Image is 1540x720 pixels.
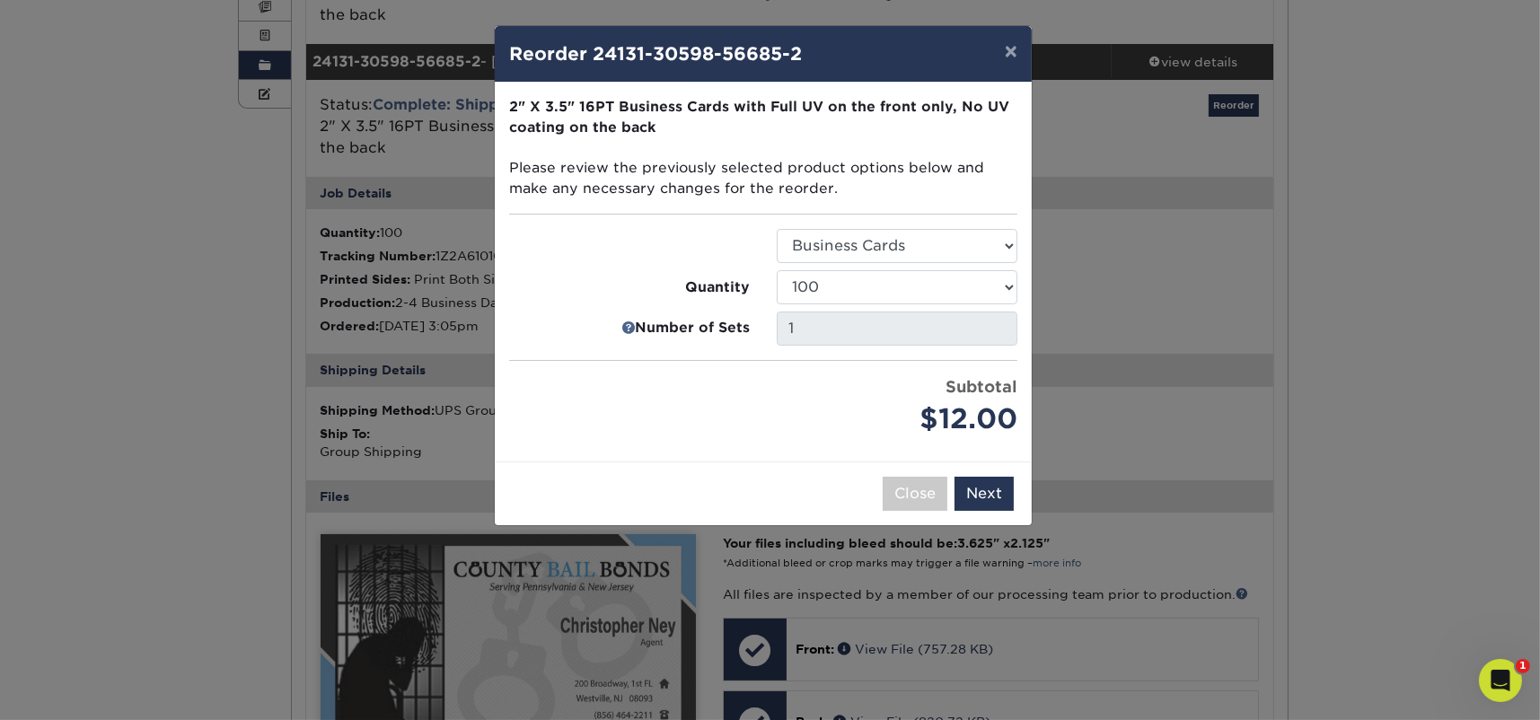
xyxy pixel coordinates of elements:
button: Close [883,477,947,511]
h4: Reorder 24131-30598-56685-2 [509,40,1017,67]
strong: Subtotal [946,377,1017,396]
button: Next [955,477,1014,511]
div: $12.00 [777,399,1017,440]
strong: Number of Sets [635,319,750,339]
iframe: Intercom live chat [1479,659,1522,702]
span: 1 [1516,659,1530,673]
button: × [990,26,1032,76]
strong: Quantity [685,277,750,298]
p: Please review the previously selected product options below and make any necessary changes for th... [509,97,1017,199]
strong: 2" X 3.5" 16PT Business Cards with Full UV on the front only, No UV coating on the back [509,98,1009,136]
